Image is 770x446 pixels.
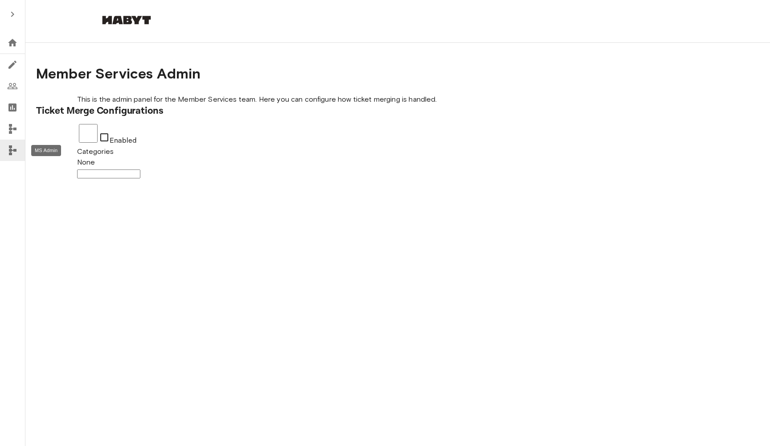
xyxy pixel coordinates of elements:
[77,94,719,105] span: This is the admin panel for the Member Services team. Here you can configure how ticket merging i...
[79,124,98,143] input: Enabled
[110,136,137,145] span: Enabled
[100,16,153,25] img: Habyt
[77,147,114,156] label: Categories
[36,63,759,84] h1: Member Services Admin
[36,105,759,117] h2: Ticket Merge Configurations
[31,145,61,156] div: MS Admin
[77,158,95,166] span: None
